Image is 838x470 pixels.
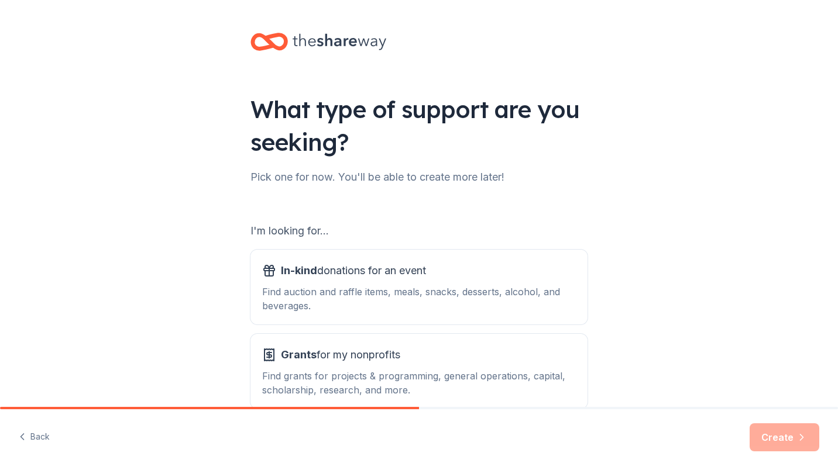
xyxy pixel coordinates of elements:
[250,334,588,409] button: Grantsfor my nonprofitsFind grants for projects & programming, general operations, capital, schol...
[250,93,588,158] div: What type of support are you seeking?
[281,261,426,280] span: donations for an event
[250,222,588,240] div: I'm looking for...
[281,264,317,277] span: In-kind
[250,250,588,324] button: In-kinddonations for an eventFind auction and raffle items, meals, snacks, desserts, alcohol, and...
[281,345,400,364] span: for my nonprofits
[250,168,588,186] div: Pick one for now. You'll be able to create more later!
[262,285,576,313] div: Find auction and raffle items, meals, snacks, desserts, alcohol, and beverages.
[281,348,317,361] span: Grants
[19,425,50,450] button: Back
[262,369,576,397] div: Find grants for projects & programming, general operations, capital, scholarship, research, and m...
